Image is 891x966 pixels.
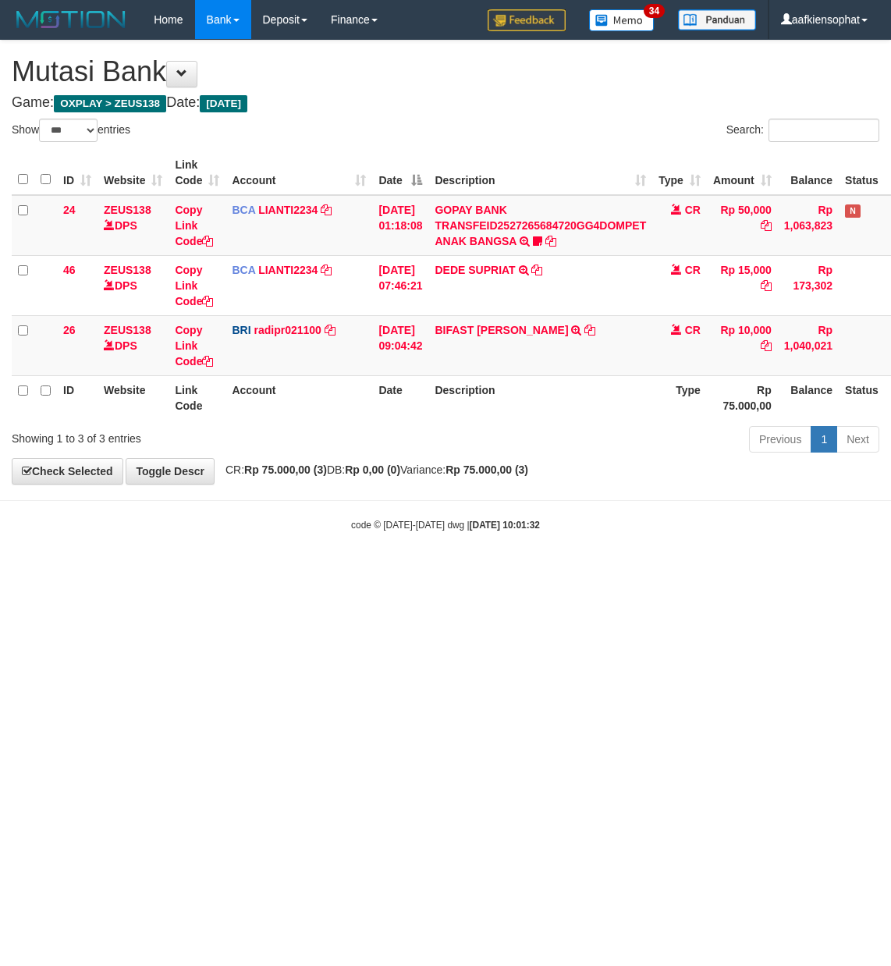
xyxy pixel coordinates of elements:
[761,339,772,352] a: Copy Rp 10,000 to clipboard
[200,95,247,112] span: [DATE]
[98,315,169,375] td: DPS
[244,463,327,476] strong: Rp 75.000,00 (3)
[225,151,372,195] th: Account: activate to sort column ascending
[325,324,335,336] a: Copy radipr021100 to clipboard
[225,375,372,420] th: Account
[321,204,332,216] a: Copy LIANTI2234 to clipboard
[63,264,76,276] span: 46
[372,151,428,195] th: Date: activate to sort column descending
[258,264,318,276] a: LIANTI2234
[839,375,885,420] th: Status
[12,424,360,446] div: Showing 1 to 3 of 3 entries
[778,195,839,256] td: Rp 1,063,823
[39,119,98,142] select: Showentries
[778,375,839,420] th: Balance
[707,151,778,195] th: Amount: activate to sort column ascending
[839,151,885,195] th: Status
[652,151,707,195] th: Type: activate to sort column ascending
[435,324,568,336] a: BIFAST [PERSON_NAME]
[12,8,130,31] img: MOTION_logo.png
[12,56,879,87] h1: Mutasi Bank
[232,324,250,336] span: BRI
[811,426,837,453] a: 1
[644,4,665,18] span: 34
[232,204,255,216] span: BCA
[126,458,215,485] a: Toggle Descr
[57,375,98,420] th: ID
[845,204,861,218] span: Has Note
[428,375,652,420] th: Description
[175,204,213,247] a: Copy Link Code
[372,195,428,256] td: [DATE] 01:18:08
[435,264,515,276] a: DEDE SUPRIAT
[351,520,540,531] small: code © [DATE]-[DATE] dwg |
[345,463,400,476] strong: Rp 0,00 (0)
[98,195,169,256] td: DPS
[104,324,151,336] a: ZEUS138
[589,9,655,31] img: Button%20Memo.svg
[685,204,701,216] span: CR
[98,255,169,315] td: DPS
[104,204,151,216] a: ZEUS138
[104,264,151,276] a: ZEUS138
[12,95,879,111] h4: Game: Date:
[98,151,169,195] th: Website: activate to sort column ascending
[12,119,130,142] label: Show entries
[707,195,778,256] td: Rp 50,000
[584,324,595,336] a: Copy BIFAST ERIKA S PAUN to clipboard
[707,255,778,315] td: Rp 15,000
[12,458,123,485] a: Check Selected
[372,255,428,315] td: [DATE] 07:46:21
[445,463,528,476] strong: Rp 75.000,00 (3)
[175,264,213,307] a: Copy Link Code
[63,324,76,336] span: 26
[761,279,772,292] a: Copy Rp 15,000 to clipboard
[707,315,778,375] td: Rp 10,000
[169,375,225,420] th: Link Code
[836,426,879,453] a: Next
[778,255,839,315] td: Rp 173,302
[769,119,879,142] input: Search:
[218,463,528,476] span: CR: DB: Variance:
[678,9,756,30] img: panduan.png
[488,9,566,31] img: Feedback.jpg
[54,95,166,112] span: OXPLAY > ZEUS138
[321,264,332,276] a: Copy LIANTI2234 to clipboard
[435,204,646,247] a: GOPAY BANK TRANSFEID2527265684720GG4DOMPET ANAK BANGSA
[57,151,98,195] th: ID: activate to sort column ascending
[778,315,839,375] td: Rp 1,040,021
[761,219,772,232] a: Copy Rp 50,000 to clipboard
[63,204,76,216] span: 24
[428,151,652,195] th: Description: activate to sort column ascending
[749,426,811,453] a: Previous
[652,375,707,420] th: Type
[685,264,701,276] span: CR
[175,324,213,368] a: Copy Link Code
[726,119,879,142] label: Search:
[232,264,255,276] span: BCA
[685,324,701,336] span: CR
[470,520,540,531] strong: [DATE] 10:01:32
[258,204,318,216] a: LIANTI2234
[169,151,225,195] th: Link Code: activate to sort column ascending
[98,375,169,420] th: Website
[372,315,428,375] td: [DATE] 09:04:42
[707,375,778,420] th: Rp 75.000,00
[545,235,556,247] a: Copy GOPAY BANK TRANSFEID2527265684720GG4DOMPET ANAK BANGSA to clipboard
[778,151,839,195] th: Balance
[372,375,428,420] th: Date
[531,264,542,276] a: Copy DEDE SUPRIAT to clipboard
[254,324,321,336] a: radipr021100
